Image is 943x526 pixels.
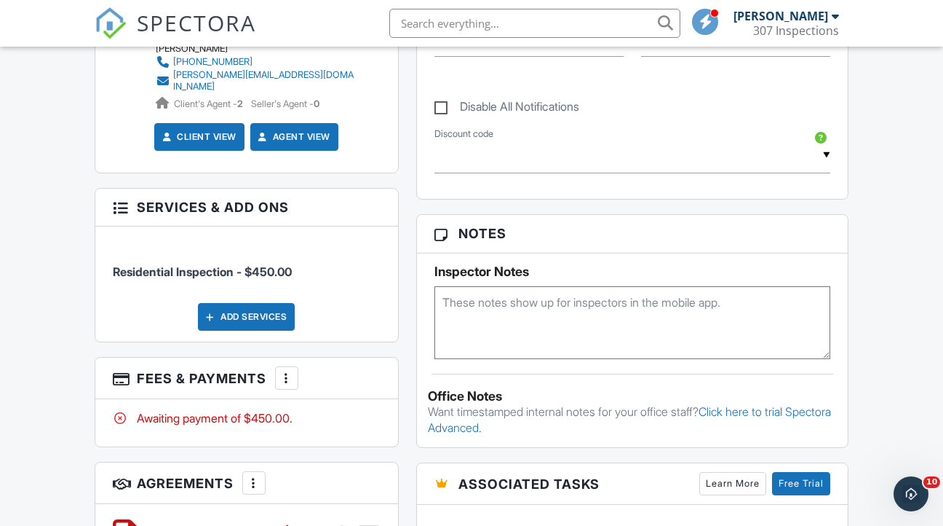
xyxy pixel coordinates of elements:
strong: 0 [314,98,319,109]
div: [PERSON_NAME] [156,43,365,55]
strong: 2 [237,98,243,109]
div: [PERSON_NAME] [733,9,828,23]
a: Agent View [255,130,330,144]
h5: Inspector Notes [434,264,831,279]
p: Want timestamped internal notes for your office staff? [428,404,837,436]
a: Learn More [699,472,766,495]
div: Office Notes [428,389,837,404]
a: Click here to trial Spectora Advanced. [428,404,831,435]
div: Awaiting payment of $450.00. [113,410,381,426]
span: Residential Inspection - $450.00 [113,264,292,279]
input: Search everything... [389,9,680,38]
div: Add Services [198,303,295,331]
span: Associated Tasks [458,474,600,494]
h3: Agreements [95,463,398,504]
div: [PERSON_NAME][EMAIL_ADDRESS][DOMAIN_NAME] [173,69,354,93]
label: Discount code [434,127,493,141]
span: 10 [923,476,940,488]
a: [PERSON_NAME][EMAIL_ADDRESS][DOMAIN_NAME] [156,69,354,93]
h3: Services & Add ons [95,189,398,227]
label: Disable All Notifications [434,100,579,118]
img: The Best Home Inspection Software - Spectora [95,7,127,39]
h3: Fees & Payments [95,358,398,399]
li: Service: Residential Inspection [113,238,381,291]
span: SPECTORA [137,7,256,38]
iframe: Intercom live chat [894,476,928,511]
span: Seller's Agent - [251,98,319,109]
a: SPECTORA [95,20,256,50]
a: Client View [159,130,236,144]
h3: Notes [417,215,848,253]
span: Client's Agent - [174,98,245,109]
div: [PHONE_NUMBER] [173,56,252,68]
a: Free Trial [772,472,830,495]
a: [PHONE_NUMBER] [156,55,354,69]
div: 307 Inspections [753,23,839,38]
